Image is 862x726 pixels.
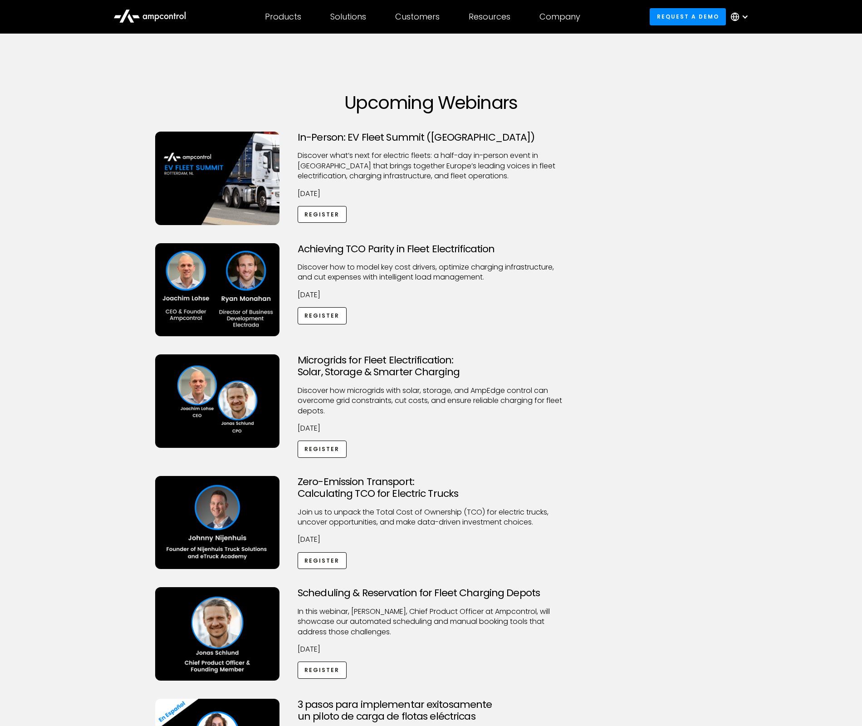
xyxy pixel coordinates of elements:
[298,262,564,283] p: Discover how to model key cost drivers, optimize charging infrastructure, and cut expenses with i...
[298,354,564,378] h3: Microgrids for Fleet Electrification: Solar, Storage & Smarter Charging
[265,12,301,22] div: Products
[469,12,510,22] div: Resources
[298,307,347,324] a: Register
[155,92,707,113] h1: Upcoming Webinars
[539,12,580,22] div: Company
[650,8,726,25] a: Request a demo
[298,552,347,569] a: Register
[298,587,564,599] h3: Scheduling & Reservation for Fleet Charging Depots
[330,12,366,22] div: Solutions
[298,151,564,181] p: ​Discover what’s next for electric fleets: a half-day in-person event in [GEOGRAPHIC_DATA] that b...
[298,243,564,255] h3: Achieving TCO Parity in Fleet Electrification
[298,423,564,433] p: [DATE]
[298,662,347,678] a: Register
[395,12,440,22] div: Customers
[298,644,564,654] p: [DATE]
[298,441,347,457] a: Register
[298,607,564,637] p: ​In this webinar, [PERSON_NAME], Chief Product Officer at Ampcontrol, will showcase our automated...
[298,189,564,199] p: [DATE]
[298,386,564,416] p: Discover how microgrids with solar, storage, and AmpEdge control can overcome grid constraints, c...
[298,132,564,143] h3: In-Person: EV Fleet Summit ([GEOGRAPHIC_DATA])
[298,290,564,300] p: [DATE]
[298,507,564,528] p: Join us to unpack the Total Cost of Ownership (TCO) for electric trucks, uncover opportunities, a...
[298,699,564,723] h3: 3 pasos para implementar exitosamente un piloto de carga de flotas eléctricas
[298,206,347,223] a: Register
[298,535,564,544] p: [DATE]
[298,476,564,500] h3: Zero-Emission Transport: Calculating TCO for Electric Trucks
